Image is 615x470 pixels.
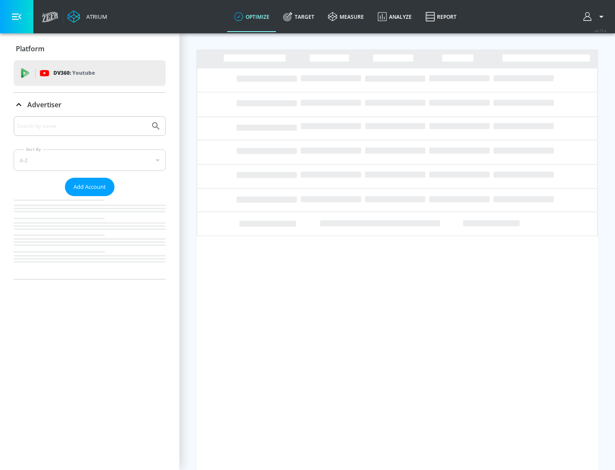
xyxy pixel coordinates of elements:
a: Analyze [371,1,419,32]
label: Sort By [24,147,43,152]
p: Youtube [72,68,95,77]
input: Search by name [17,120,146,132]
div: Advertiser [14,116,166,279]
div: Advertiser [14,93,166,117]
p: Advertiser [27,100,61,109]
a: optimize [227,1,276,32]
p: Platform [16,44,44,53]
p: DV360: [53,68,95,78]
div: DV360: Youtube [14,60,166,86]
a: measure [321,1,371,32]
div: Platform [14,37,166,61]
span: v 4.25.4 [594,28,606,33]
div: A-Z [14,150,166,171]
nav: list of Advertiser [14,196,166,279]
button: Add Account [65,178,114,196]
span: Add Account [73,182,106,192]
a: Report [419,1,463,32]
a: Atrium [67,10,107,23]
div: Atrium [83,13,107,21]
a: Target [276,1,321,32]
